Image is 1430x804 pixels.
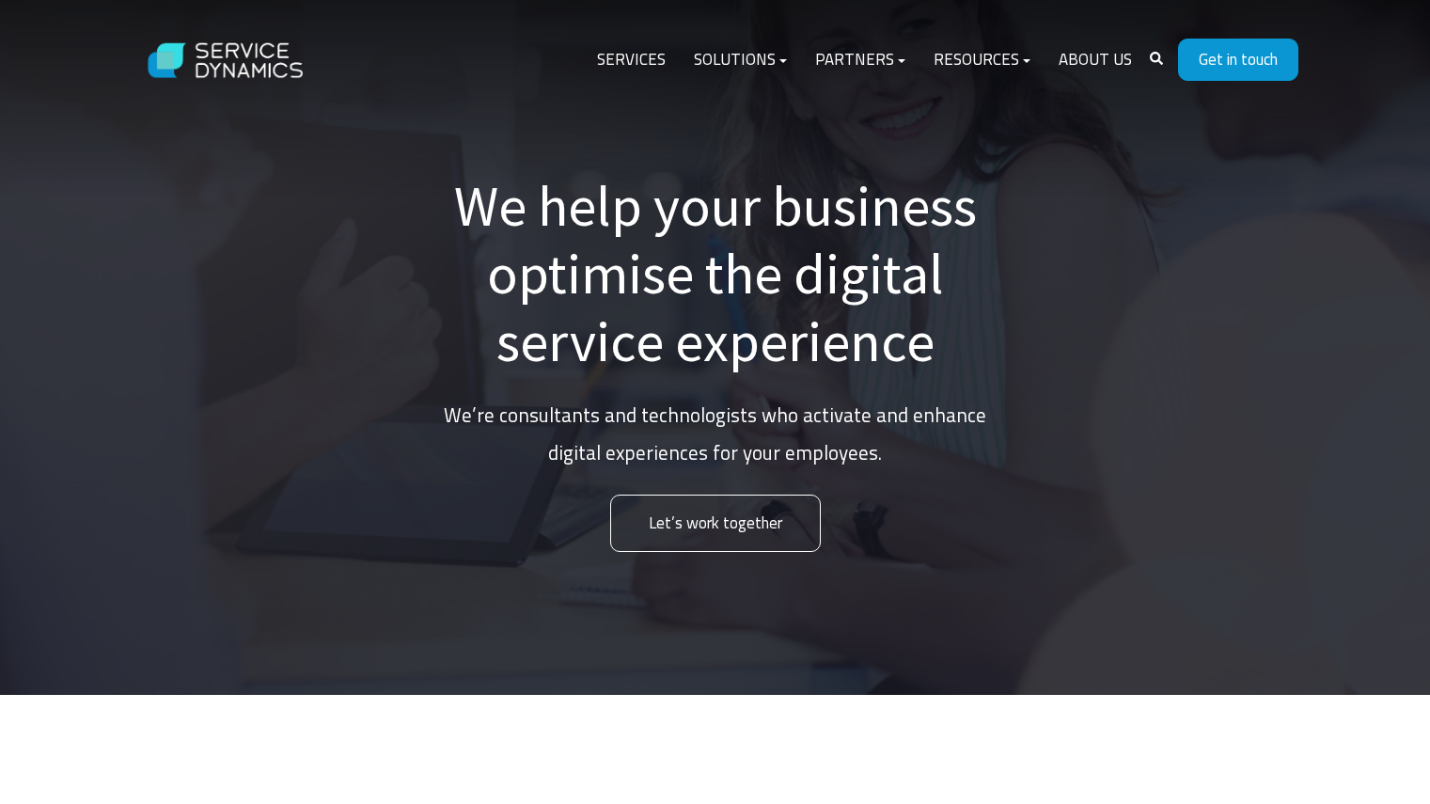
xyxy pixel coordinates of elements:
[583,38,680,83] a: Services
[801,38,919,83] a: Partners
[433,397,998,472] p: We’re consultants and technologists who activate and enhance digital experiences for your employees.
[1045,38,1146,83] a: About Us
[583,38,1146,83] div: Navigation Menu
[919,38,1045,83] a: Resources
[1178,39,1298,81] a: Get in touch
[610,495,821,552] a: Let’s work together
[433,172,998,375] h1: We help your business optimise the digital service experience
[133,24,321,97] img: Service Dynamics Logo - White
[680,38,801,83] a: Solutions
